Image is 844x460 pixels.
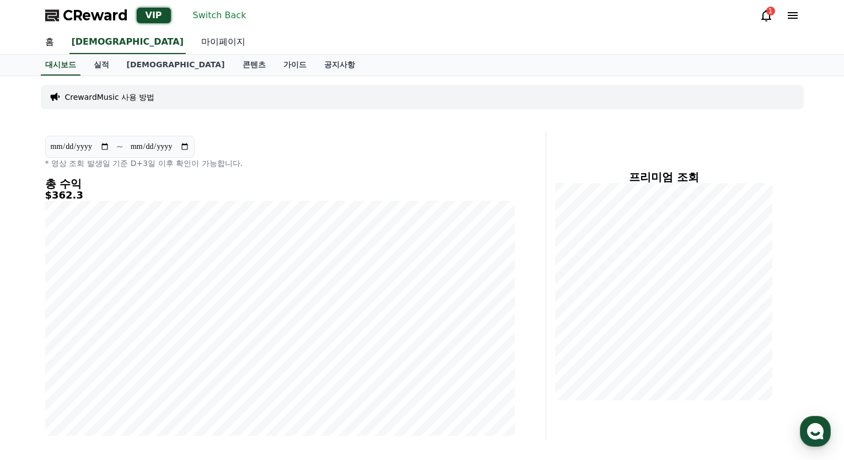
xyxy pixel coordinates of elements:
[315,55,364,76] a: 공지사항
[170,366,184,375] span: 설정
[137,8,171,23] div: VIP
[65,92,155,103] a: CrewardMusic 사용 방법
[45,158,515,169] p: * 영상 조회 발생일 기준 D+3일 이후 확인이 가능합니다.
[766,7,775,15] div: 1
[41,55,80,76] a: 대시보드
[3,350,73,377] a: 홈
[555,171,773,183] h4: 프리미엄 조회
[234,55,275,76] a: 콘텐츠
[118,55,234,76] a: [DEMOGRAPHIC_DATA]
[760,9,773,22] a: 1
[45,178,515,190] h4: 총 수익
[189,7,251,24] button: Switch Back
[63,7,128,24] span: CReward
[36,31,63,54] a: 홈
[101,367,114,376] span: 대화
[45,190,515,201] h5: $362.3
[192,31,254,54] a: 마이페이지
[35,366,41,375] span: 홈
[45,7,128,24] a: CReward
[116,140,123,153] p: ~
[85,55,118,76] a: 실적
[69,31,186,54] a: [DEMOGRAPHIC_DATA]
[275,55,315,76] a: 가이드
[142,350,212,377] a: 설정
[73,350,142,377] a: 대화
